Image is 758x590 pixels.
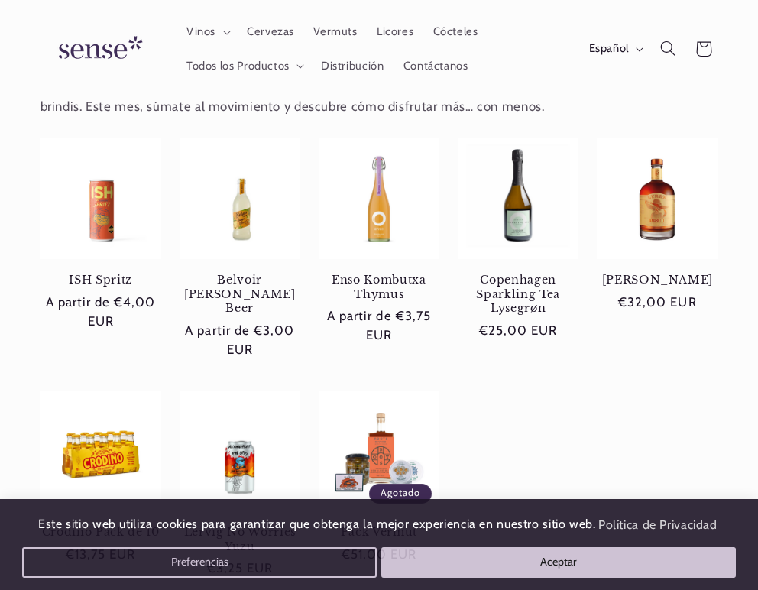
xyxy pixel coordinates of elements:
[596,511,720,538] a: Política de Privacidad (opens in a new tab)
[40,273,161,287] a: ISH Spritz
[423,15,488,49] a: Cócteles
[579,34,650,64] button: Español
[321,59,384,73] span: Distribución
[180,273,300,315] a: Belvoir [PERSON_NAME] Beer
[313,25,357,40] span: Vermuts
[377,25,413,40] span: Licores
[367,15,423,49] a: Licores
[381,547,737,578] button: Aceptar
[34,21,161,77] a: Sense
[597,273,718,287] a: [PERSON_NAME]
[650,31,685,66] summary: Búsqueda
[237,15,303,49] a: Cervezas
[403,59,468,73] span: Contáctanos
[319,273,439,301] a: Enso Kombutxa Thymus
[394,49,478,83] a: Contáctanos
[186,59,290,73] span: Todos los Productos
[177,49,311,83] summary: Todos los Productos
[38,517,596,532] span: Este sitio web utiliza cookies para garantizar que obtenga la mejor experiencia en nuestro sitio ...
[247,25,294,40] span: Cervezas
[304,15,368,49] a: Vermuts
[177,15,237,49] summary: Vinos
[186,25,215,40] span: Vinos
[40,28,155,71] img: Sense
[589,41,629,57] span: Español
[433,25,478,40] span: Cócteles
[22,547,377,578] button: Preferencias
[458,273,578,315] a: Copenhagen Sparkling Tea Lysegrøn
[311,49,394,83] a: Distribución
